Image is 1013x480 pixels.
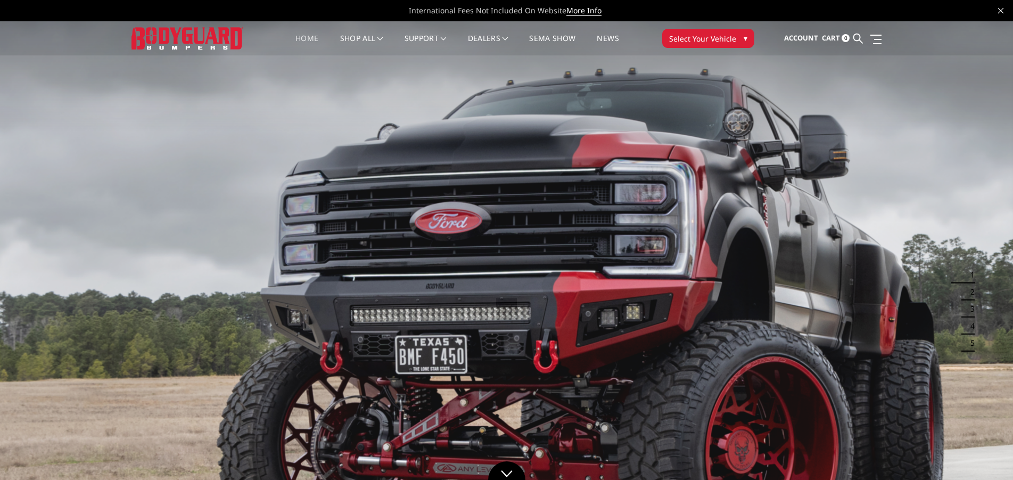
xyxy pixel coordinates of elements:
a: Click to Down [488,461,525,480]
iframe: Chat Widget [960,429,1013,480]
button: 2 of 5 [964,283,975,300]
button: 5 of 5 [964,335,975,352]
a: More Info [566,5,602,16]
a: SEMA Show [529,35,575,55]
span: Cart [822,33,840,43]
a: Support [405,35,447,55]
span: Select Your Vehicle [669,33,736,44]
span: Account [784,33,818,43]
a: Home [295,35,318,55]
a: Cart 0 [822,24,850,53]
span: ▾ [744,32,747,44]
a: Account [784,24,818,53]
a: Dealers [468,35,508,55]
a: shop all [340,35,383,55]
img: BODYGUARD BUMPERS [131,27,243,49]
button: 4 of 5 [964,318,975,335]
button: Select Your Vehicle [662,29,754,48]
span: 0 [842,34,850,42]
button: 3 of 5 [964,300,975,318]
a: News [597,35,619,55]
button: 1 of 5 [964,266,975,283]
